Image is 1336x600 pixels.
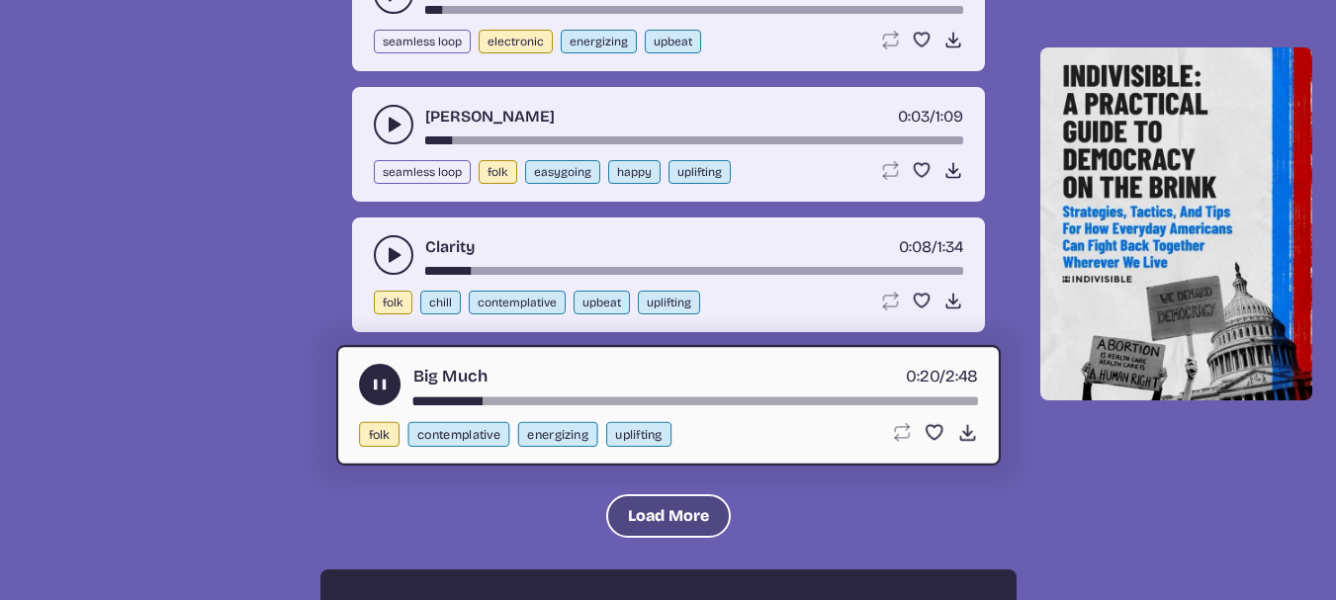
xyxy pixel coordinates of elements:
[374,105,413,144] button: play-pause toggle
[374,30,471,53] button: seamless loop
[359,364,401,405] button: play-pause toggle
[880,291,900,310] button: Loop
[374,291,412,314] button: folk
[479,160,517,184] button: folk
[898,107,930,126] span: timer
[561,30,637,53] button: energizing
[912,160,932,180] button: Favorite
[374,235,413,275] button: play-pause toggle
[935,107,963,126] span: 1:09
[912,291,932,310] button: Favorite
[374,160,471,184] button: seamless loop
[638,291,700,314] button: uplifting
[880,160,900,180] button: Loop
[668,160,731,184] button: uplifting
[574,291,630,314] button: upbeat
[479,30,553,53] button: electronic
[359,422,400,447] button: folk
[899,237,932,256] span: timer
[425,235,475,259] a: Clarity
[425,136,963,144] div: song-time-bar
[912,30,932,49] button: Favorite
[407,422,509,447] button: contemplative
[606,422,671,447] button: uplifting
[420,291,461,314] button: chill
[890,422,911,443] button: Loop
[425,6,963,14] div: song-time-bar
[606,494,731,538] button: Load More
[517,422,597,447] button: energizing
[412,397,977,405] div: song-time-bar
[1040,47,1313,400] img: Help save our democracy!
[898,105,963,129] div: /
[425,105,555,129] a: [PERSON_NAME]
[906,366,939,386] span: timer
[412,364,488,388] a: Big Much
[425,267,963,275] div: song-time-bar
[469,291,566,314] button: contemplative
[906,364,977,388] div: /
[937,237,963,256] span: 1:34
[525,160,600,184] button: easygoing
[880,30,900,49] button: Loop
[924,422,944,443] button: Favorite
[645,30,701,53] button: upbeat
[899,235,963,259] div: /
[608,160,661,184] button: happy
[945,366,978,386] span: 2:48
